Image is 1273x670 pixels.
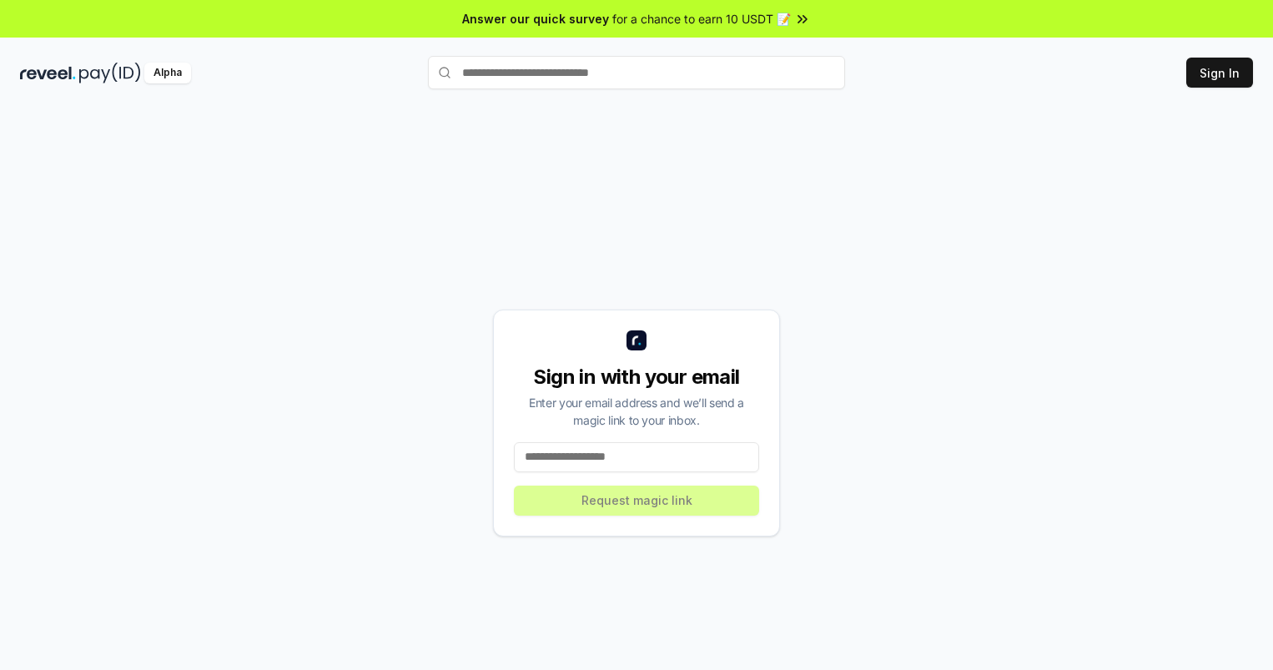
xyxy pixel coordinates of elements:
img: logo_small [626,330,647,350]
img: pay_id [79,63,141,83]
div: Sign in with your email [514,364,759,390]
div: Alpha [144,63,191,83]
div: Enter your email address and we’ll send a magic link to your inbox. [514,394,759,429]
span: Answer our quick survey [462,10,609,28]
img: reveel_dark [20,63,76,83]
button: Sign In [1186,58,1253,88]
span: for a chance to earn 10 USDT 📝 [612,10,791,28]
